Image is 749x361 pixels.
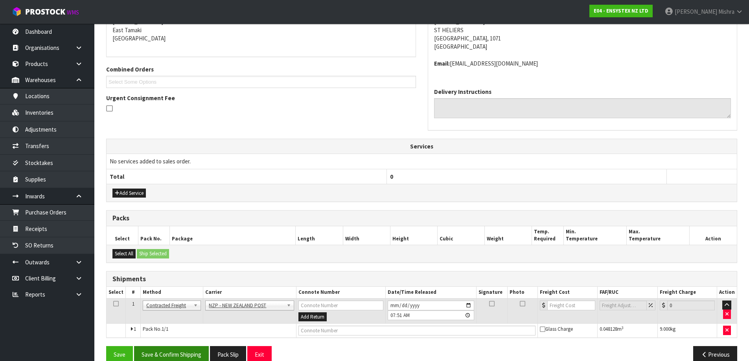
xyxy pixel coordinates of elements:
[126,287,141,298] th: #
[107,287,126,298] th: Select
[657,287,717,298] th: Freight Charge
[434,59,731,68] address: [EMAIL_ADDRESS][DOMAIN_NAME]
[434,60,450,67] strong: email
[141,287,203,298] th: Method
[132,301,134,307] span: 1
[717,287,737,298] th: Action
[690,226,737,245] th: Action
[146,301,190,310] span: Contracted Freight
[385,287,476,298] th: Date/Time Released
[485,226,532,245] th: Weight
[296,287,385,298] th: Connote Number
[112,9,410,43] address: [STREET_ADDRESS] East Tamaki [GEOGRAPHIC_DATA]
[298,326,536,335] input: Connote Number
[298,312,327,322] button: Add Return
[434,9,731,51] address: [STREET_ADDRESS] ST HELIERS [GEOGRAPHIC_DATA], 1071 [GEOGRAPHIC_DATA]
[203,287,296,298] th: Carrier
[589,5,653,17] a: E04 - ENSYSTEX NZ LTD
[532,226,563,245] th: Temp. Required
[107,139,737,154] th: Services
[508,287,538,298] th: Photo
[660,326,670,332] span: 9.000
[597,287,657,298] th: FAF/RUC
[547,301,595,310] input: Freight Cost
[106,65,154,73] label: Combined Orders
[162,326,168,332] span: 1/1
[434,88,491,96] label: Delivery Instructions
[106,94,175,102] label: Urgent Consignment Fee
[390,173,393,180] span: 0
[107,226,138,245] th: Select
[134,326,136,332] span: 1
[169,226,296,245] th: Package
[138,226,169,245] th: Pack No.
[600,301,647,310] input: Freight Adjustment
[438,226,485,245] th: Cubic
[112,249,136,258] button: Select All
[25,7,65,17] span: ProStock
[12,7,22,16] img: cube-alt.png
[594,7,648,14] strong: E04 - ENSYSTEX NZ LTD
[597,324,657,338] td: m
[622,325,624,330] sup: 3
[107,154,737,169] td: No services added to sales order.
[538,287,597,298] th: Freight Cost
[476,287,507,298] th: Signature
[296,226,343,245] th: Length
[675,8,717,15] span: [PERSON_NAME]
[112,214,731,222] h3: Packs
[141,324,296,338] td: Pack No.
[298,301,383,310] input: Connote Number
[718,8,734,15] span: Mishra
[67,9,79,16] small: WMS
[540,326,573,332] span: Glass Charge
[137,249,169,258] button: Ship Selected
[209,301,283,310] span: NZP - NEW ZEALAND POST
[112,189,146,198] button: Add Service
[626,226,689,245] th: Max. Temperature
[112,275,731,283] h3: Shipments
[600,326,617,332] span: 0.048128
[107,169,386,184] th: Total
[657,324,717,338] td: kg
[343,226,390,245] th: Width
[667,301,715,310] input: Freight Charge
[563,226,626,245] th: Min. Temperature
[390,226,437,245] th: Height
